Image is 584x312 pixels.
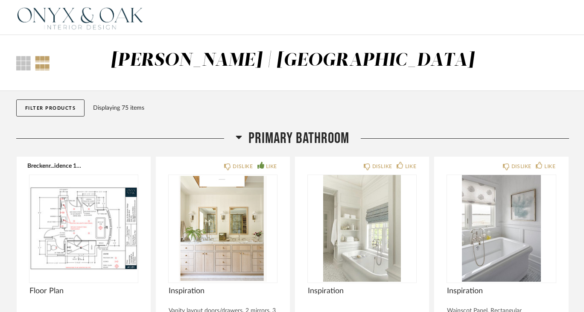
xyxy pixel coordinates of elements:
[544,162,555,171] div: LIKE
[169,175,277,282] img: undefined
[29,286,138,296] span: Floor Plan
[405,162,416,171] div: LIKE
[308,286,416,296] span: Inspiration
[16,99,85,117] button: Filter Products
[27,162,82,169] button: Breckenr...idence 1.pdf
[169,286,277,296] span: Inspiration
[248,129,349,148] span: Primary Bathroom
[372,162,392,171] div: DISLIKE
[511,162,531,171] div: DISLIKE
[93,103,565,113] div: Displaying 75 items
[111,52,474,70] div: [PERSON_NAME] | [GEOGRAPHIC_DATA]
[447,286,555,296] span: Inspiration
[29,175,138,282] img: undefined
[308,175,416,282] img: undefined
[266,162,277,171] div: LIKE
[233,162,253,171] div: DISLIKE
[16,0,144,35] img: 08ecf60b-2490-4d88-a620-7ab89e40e421.png
[447,175,555,282] img: undefined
